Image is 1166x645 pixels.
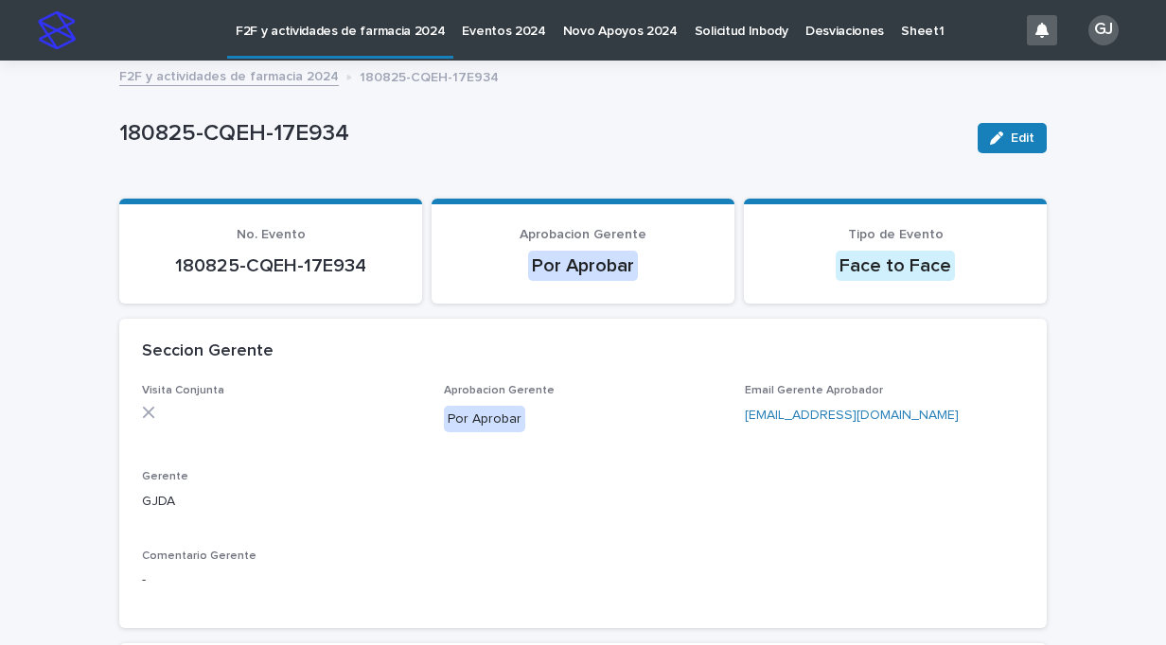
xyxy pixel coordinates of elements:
span: Aprobacion Gerente [444,385,555,396]
p: 180825-CQEH-17E934 [360,65,499,86]
a: F2F y actividades de farmacia 2024 [119,64,339,86]
span: Email Gerente Aprobador [745,385,883,396]
a: [EMAIL_ADDRESS][DOMAIN_NAME] [745,409,959,422]
span: Visita Conjunta [142,385,224,396]
span: No. Evento [237,228,306,241]
h2: Seccion Gerente [142,341,274,362]
p: GJDA [142,492,421,512]
div: Face to Face [836,251,955,281]
div: Por Aprobar [528,251,638,281]
p: 180825-CQEH-17E934 [142,254,399,277]
span: Comentario Gerente [142,550,256,562]
div: Por Aprobar [444,406,525,433]
span: Gerente [142,471,188,482]
div: GJ [1088,15,1119,45]
button: Edit [978,123,1047,153]
p: - [142,570,1024,590]
span: Edit [1011,131,1034,145]
span: Tipo de Evento [848,228,944,241]
img: stacker-logo-s-only.png [38,11,76,49]
span: Aprobacion Gerente [520,228,646,241]
p: 180825-CQEH-17E934 [119,120,963,148]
